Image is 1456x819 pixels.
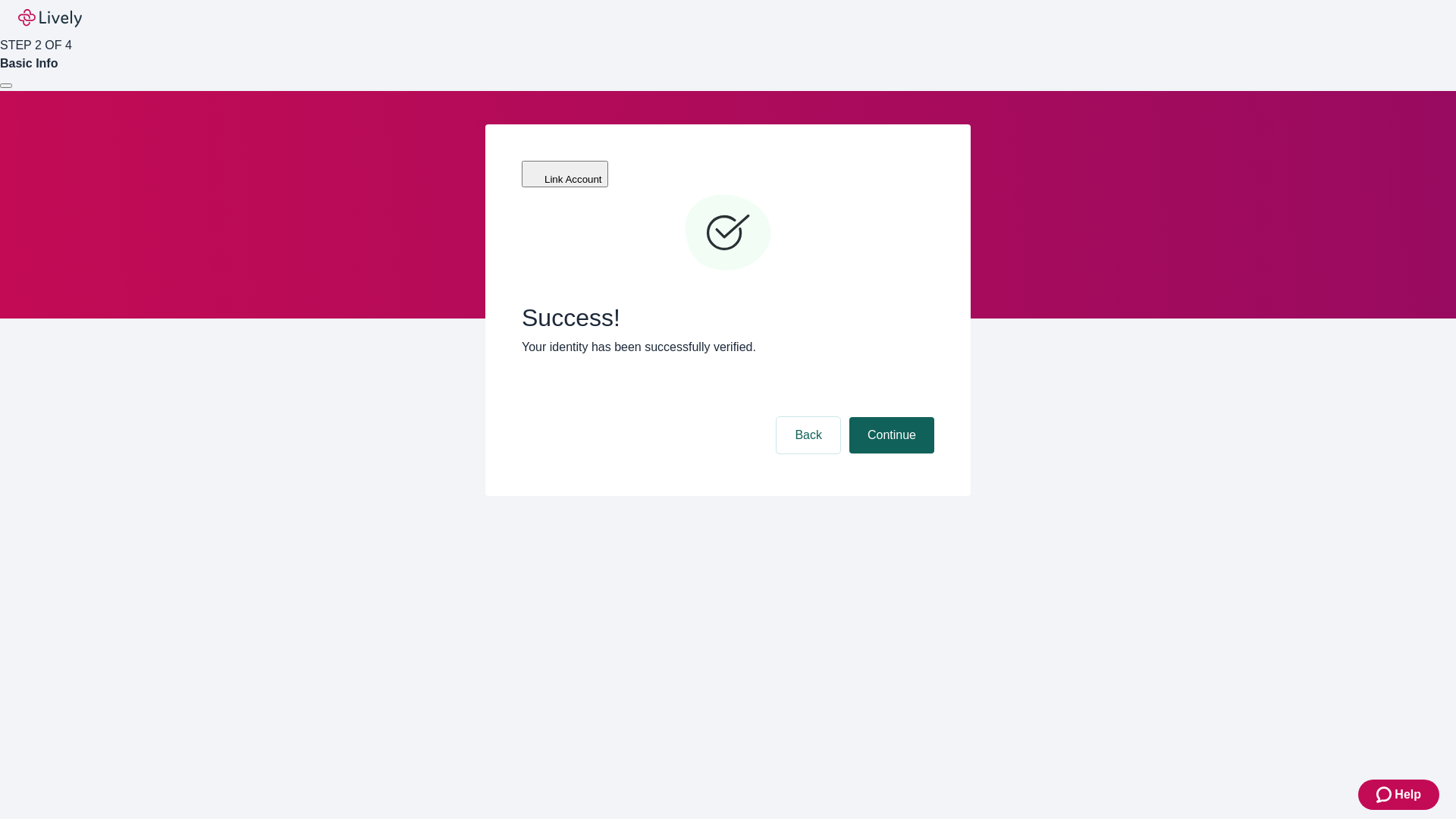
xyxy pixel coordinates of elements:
button: Link Account [522,161,608,187]
img: Lively [18,9,82,27]
button: Continue [849,417,934,453]
button: Back [777,417,840,453]
button: Zendesk support iconHelp [1358,780,1439,810]
p: Your identity has been successfully verified. [522,338,934,356]
span: Success! [522,303,934,332]
span: Help [1395,786,1421,804]
svg: Zendesk support icon [1376,786,1395,804]
svg: Checkmark icon [682,188,773,279]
